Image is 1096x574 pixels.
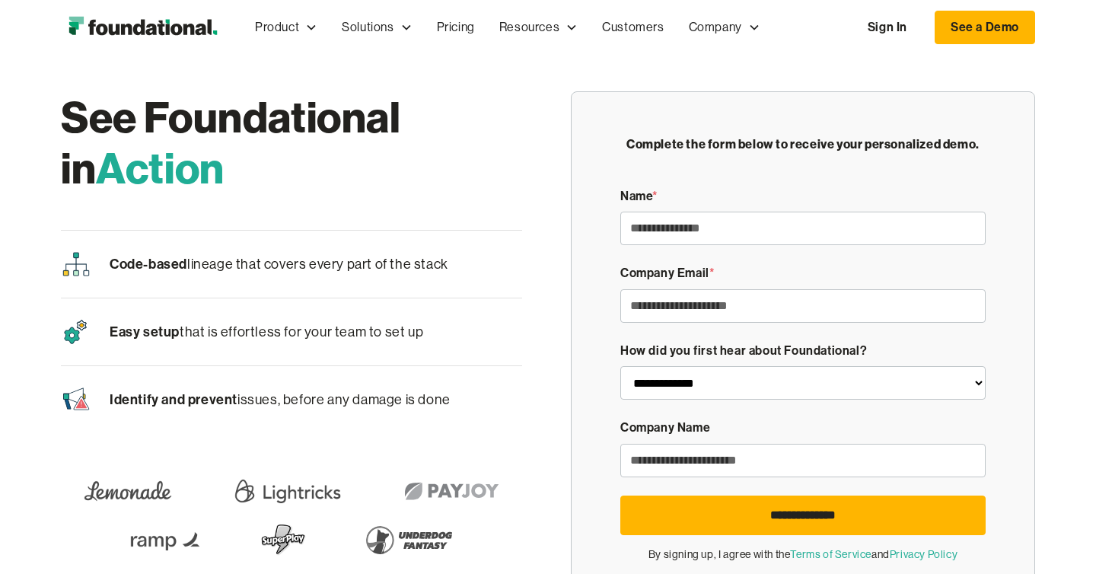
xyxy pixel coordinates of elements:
iframe: Chat Widget [1020,501,1096,574]
p: lineage that covers every part of the stack [110,253,448,276]
p: that is effortless for your team to set up [110,320,423,344]
a: Privacy Policy [890,548,957,560]
img: Streamline code icon [61,249,91,279]
div: Company Name [620,418,986,438]
span: Easy setup [110,323,180,340]
a: Terms of Service [790,548,871,560]
div: Company [689,18,742,37]
img: Payjoy logo [394,470,509,512]
a: home [61,12,225,43]
div: Resources [487,2,590,53]
span: Code-based [110,255,187,273]
a: Customers [590,2,676,53]
img: Underdog Fantasy Logo [355,518,462,561]
div: By signing up, I agree with the and [620,546,986,563]
div: Company [677,2,773,53]
form: Demo Form [620,187,986,563]
span: Identify and prevent [110,391,237,408]
h1: See Foundational in [61,91,522,193]
div: How did you first hear about Foundational? [620,341,986,361]
div: Product [243,2,330,53]
img: Lemonade Logo [75,470,181,512]
div: Product [255,18,299,37]
a: Sign In [852,11,922,43]
img: Ramp Logo [121,518,212,561]
span: Action [96,141,225,195]
div: Company Email [620,263,986,283]
img: Data Contracts Icon [61,384,91,415]
a: Pricing [425,2,487,53]
p: issues, before any damage is done [110,388,451,412]
div: Name [620,187,986,206]
div: Resources [499,18,559,37]
a: See a Demo [935,11,1035,44]
div: Solutions [330,2,424,53]
img: Lightricks Logo [230,470,346,512]
div: Solutions [342,18,393,37]
img: Foundational Logo [61,12,225,43]
strong: Complete the form below to receive your personalized demo. [626,136,980,151]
